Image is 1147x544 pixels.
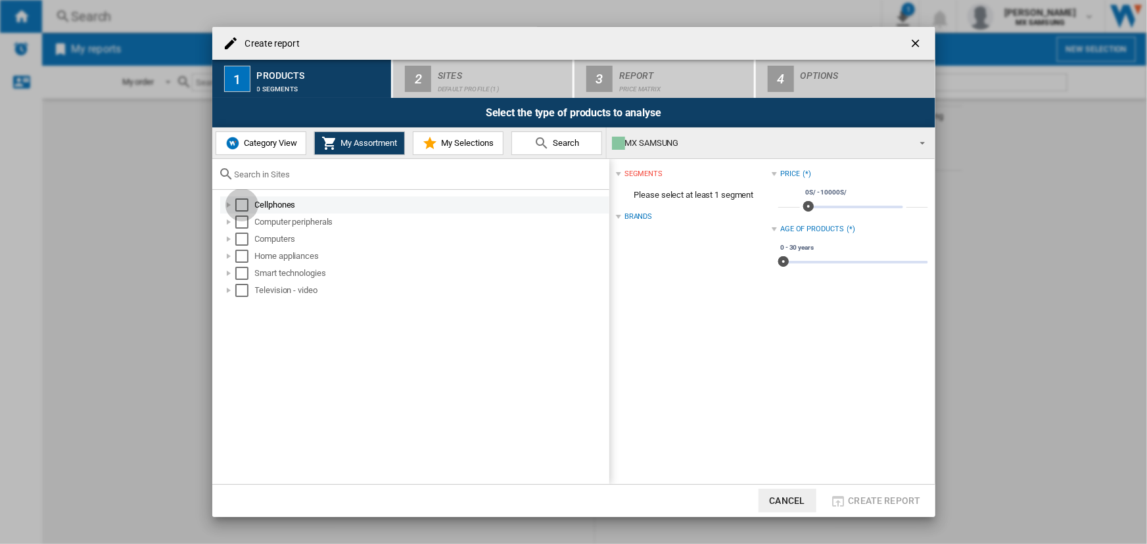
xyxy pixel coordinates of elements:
button: Create report [827,489,925,512]
div: 1 [224,66,250,92]
button: getI18NText('BUTTONS.CLOSE_DIALOG') [904,30,930,57]
div: Default profile (1) [438,79,567,93]
h4: Create report [239,37,300,51]
md-checkbox: Select [235,198,255,212]
div: Select the type of products to analyse [212,98,935,127]
input: Search in Sites [235,170,603,179]
span: My Assortment [338,138,398,148]
button: Category View [216,131,306,155]
div: Products [257,65,386,79]
md-checkbox: Select [235,250,255,263]
div: Television - video [255,284,607,297]
button: 3 Report Price Matrix [574,60,755,98]
md-checkbox: Select [235,215,255,229]
div: Report [619,65,749,79]
div: Age of products [780,224,844,235]
div: Cellphones [255,198,607,212]
md-checkbox: Select [235,284,255,297]
div: 0 segments [257,79,386,93]
div: MX SAMSUNG [612,134,908,152]
button: My Assortment [314,131,405,155]
div: Home appliances [255,250,607,263]
md-dialog: Create report ... [212,27,935,516]
div: 4 [768,66,794,92]
div: Price [780,169,800,179]
md-checkbox: Select [235,267,255,280]
button: 4 Options [756,60,935,98]
ng-md-icon: getI18NText('BUTTONS.CLOSE_DIALOG') [909,37,925,53]
div: Computer peripherals [255,215,607,229]
button: Search [511,131,602,155]
button: 2 Sites Default profile (1) [393,60,574,98]
span: Create report [849,495,921,506]
span: 0 - 30 years [778,242,816,253]
span: Please select at least 1 segment [616,183,772,208]
img: wiser-icon-blue.png [225,135,241,151]
button: 1 Products 0 segments [212,60,393,98]
div: Sites [438,65,567,79]
span: Search [550,138,579,148]
div: Options [801,65,930,79]
div: Brands [624,212,652,222]
button: Cancel [759,489,816,512]
span: My Selections [438,138,494,148]
button: My Selections [413,131,503,155]
div: 3 [586,66,613,92]
div: Price Matrix [619,79,749,93]
md-checkbox: Select [235,233,255,246]
span: 0S/ - 10000S/ [803,187,849,198]
div: segments [624,169,663,179]
div: Smart technologies [255,267,607,280]
div: Computers [255,233,607,246]
div: 2 [405,66,431,92]
span: Category View [241,138,297,148]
